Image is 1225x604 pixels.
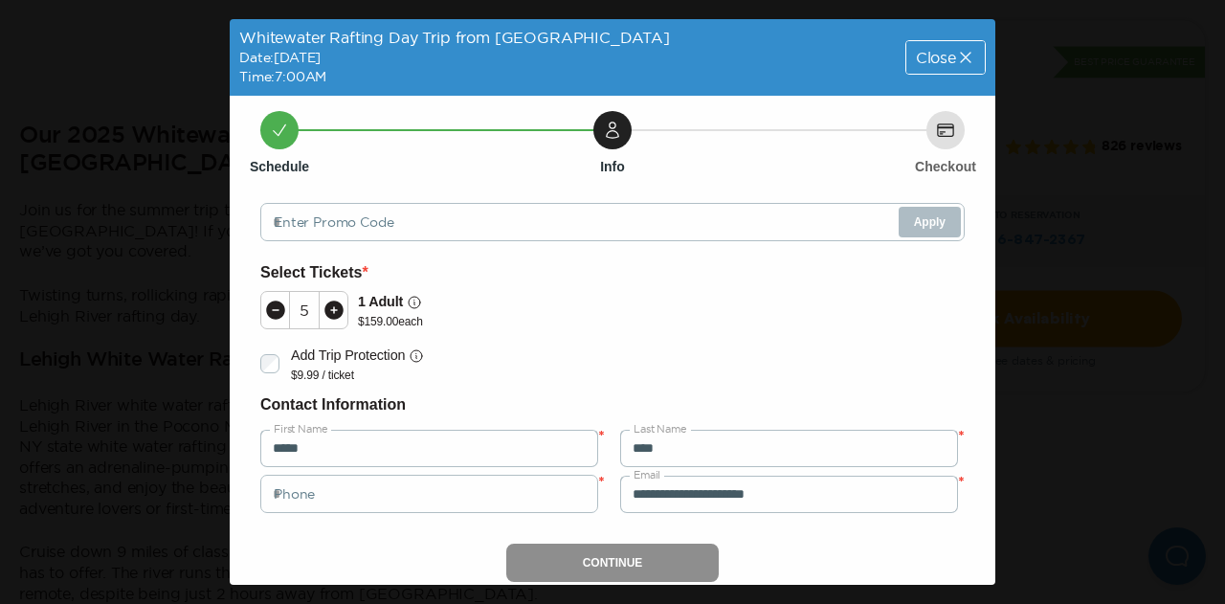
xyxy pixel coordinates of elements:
h6: Contact Information [260,392,965,417]
span: Date: [DATE] [239,50,321,65]
span: Close [916,50,956,65]
h6: Info [600,157,625,176]
span: Time: 7:00AM [239,69,326,84]
p: $ 159.00 each [358,314,423,329]
p: Add Trip Protection [291,345,405,367]
span: Whitewater Rafting Day Trip from [GEOGRAPHIC_DATA] [239,29,670,46]
h6: Select Tickets [260,260,965,285]
p: $9.99 / ticket [291,368,424,383]
p: 1 Adult [358,291,403,313]
h6: Schedule [250,157,309,176]
div: 5 [290,302,319,318]
h6: Checkout [915,157,976,176]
